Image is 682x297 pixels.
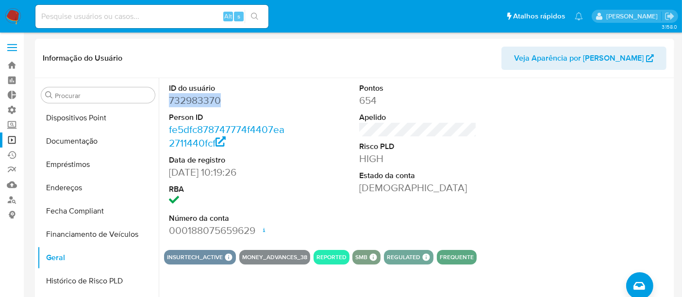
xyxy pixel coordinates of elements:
dt: Número da conta [169,213,286,224]
button: Endereços [37,176,159,199]
dt: Pontos [359,83,477,94]
a: Sair [665,11,675,21]
dt: Estado da conta [359,170,477,181]
dt: Data de registro [169,155,286,165]
span: Atalhos rápidos [513,11,565,21]
span: s [237,12,240,21]
button: Dispositivos Point [37,106,159,130]
span: Alt [224,12,232,21]
button: Empréstimos [37,153,159,176]
dd: 654 [359,94,477,107]
dd: [DATE] 10:19:26 [169,165,286,179]
dd: [DEMOGRAPHIC_DATA] [359,181,477,195]
a: fe5dfc878747774f4407ea2711440fcf [169,122,284,150]
dt: ID do usuário [169,83,286,94]
a: Notificações [575,12,583,20]
dd: 732983370 [169,94,286,107]
dd: HIGH [359,152,477,165]
button: Documentação [37,130,159,153]
button: Veja Aparência por [PERSON_NAME] [501,47,666,70]
dt: Risco PLD [359,141,477,152]
button: Procurar [45,91,53,99]
input: Pesquise usuários ou casos... [35,10,268,23]
dt: RBA [169,184,286,195]
h1: Informação do Usuário [43,53,122,63]
button: search-icon [245,10,265,23]
dt: Apelido [359,112,477,123]
input: Procurar [55,91,151,100]
button: Fecha Compliant [37,199,159,223]
button: Histórico de Risco PLD [37,269,159,293]
button: Financiamento de Veículos [37,223,159,246]
p: alexandra.macedo@mercadolivre.com [606,12,661,21]
span: Veja Aparência por [PERSON_NAME] [514,47,644,70]
dd: 000188075659629 [169,224,286,237]
dt: Person ID [169,112,286,123]
button: Geral [37,246,159,269]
